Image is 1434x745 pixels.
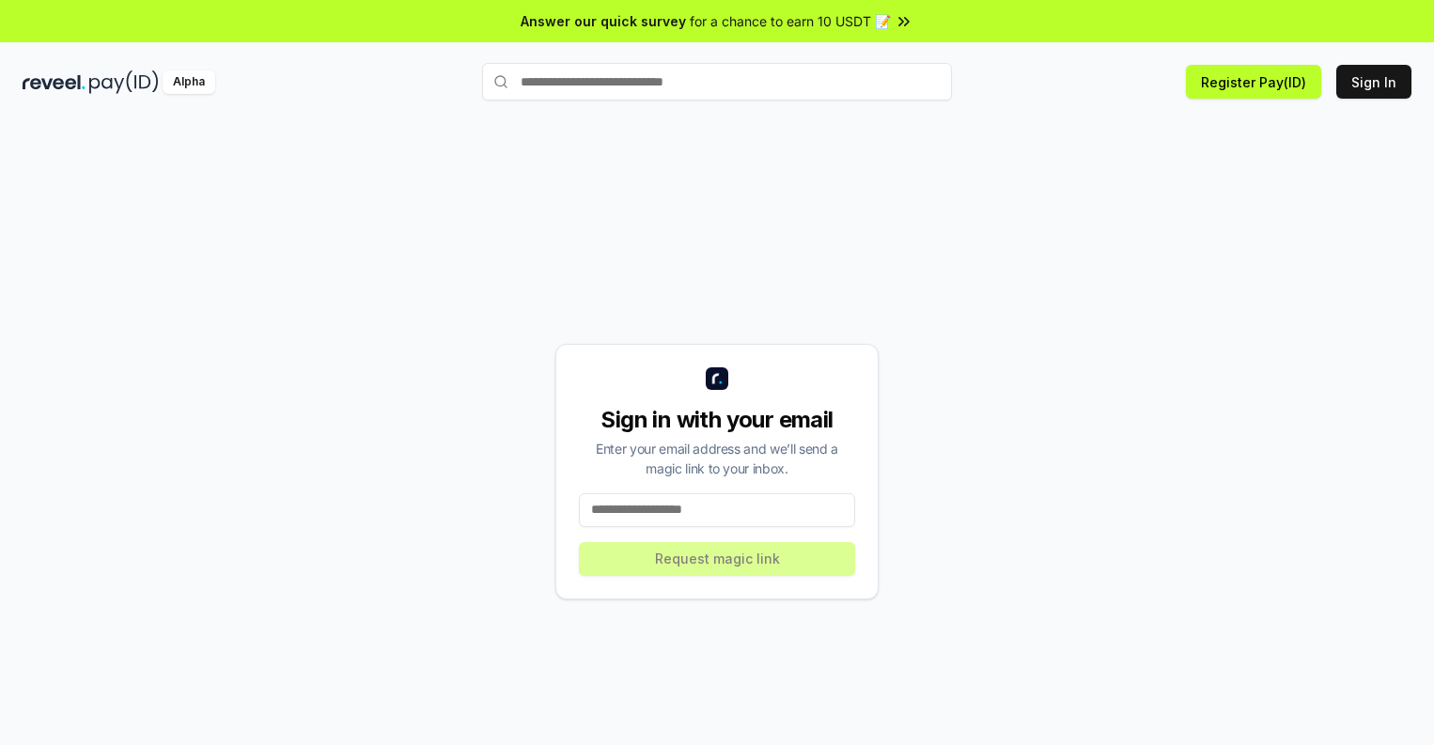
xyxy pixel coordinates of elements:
div: Alpha [163,70,215,94]
div: Sign in with your email [579,405,855,435]
button: Register Pay(ID) [1186,65,1321,99]
img: pay_id [89,70,159,94]
img: logo_small [706,367,728,390]
span: Answer our quick survey [521,11,686,31]
div: Enter your email address and we’ll send a magic link to your inbox. [579,439,855,478]
button: Sign In [1336,65,1411,99]
img: reveel_dark [23,70,86,94]
span: for a chance to earn 10 USDT 📝 [690,11,891,31]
